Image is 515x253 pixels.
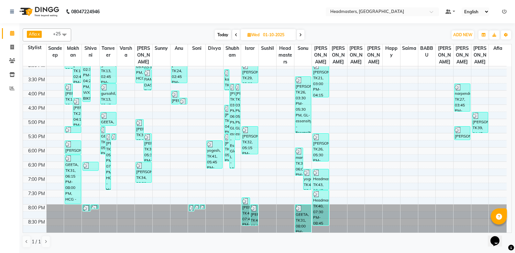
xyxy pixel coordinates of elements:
[225,105,229,133] div: [PERSON_NAME], TK24, 04:30 PM-05:30 PM, HCL - Hair Cut by Senior Hair Stylist
[170,44,188,52] span: Anu
[82,44,99,59] span: Shivani
[206,44,223,52] span: Divya
[313,134,328,161] div: [PERSON_NAME], TK26, 05:30 PM-06:30 PM, OPT - Plex Treatment
[65,84,72,104] div: [PERSON_NAME], TK16, 03:45 PM-04:30 PM, BRD - [PERSON_NAME]
[235,84,240,140] div: [PERSON_NAME], TK25, 03:45 PM-05:45 PM, GL-essensity - Essensity Global
[207,141,222,168] div: yogesh, TK41, 05:45 PM-06:45 PM, MUKRY-PARTY - Kryolan - PARTY
[242,126,257,154] div: [PERSON_NAME], TK32, 05:15 PM-06:15 PM, HCG - Hair Cut by Senior Hair Stylist
[27,76,46,83] div: 3:30 PM
[71,3,100,21] b: 08047224946
[455,126,470,140] div: [PERSON_NAME], TK33, 05:15 PM-05:45 PM, SSL - Shampoo
[250,205,258,225] div: [PERSON_NAME], TK42, 08:00 PM-08:45 PM, BRD - [PERSON_NAME]
[27,204,46,211] div: 8:00 PM
[313,191,328,225] div: Headmasters, TK40, 07:30 PM-08:45 PM, RT-ES - Essensity Root Touchup(one inch only)
[27,91,46,97] div: 4:00 PM
[83,162,98,170] div: [PERSON_NAME], TK26, 06:30 PM-06:50 PM, TH-EB - Eyebrows,TH-FH - Forehead
[180,98,187,104] div: [PERSON_NAME], TK24, 04:15 PM-04:30 PM, O3-MSK-POW - Power Mask
[224,44,241,59] span: Shubham
[144,70,151,90] div: RAMAN DAS, TK20, 03:15 PM-04:00 PM, BRD - [PERSON_NAME]
[454,44,471,66] span: [PERSON_NAME]
[135,44,152,66] span: [PERSON_NAME]
[16,3,61,21] img: logo
[37,31,40,37] a: x
[295,77,311,133] div: [PERSON_NAME], TK26, 03:30 PM-05:30 PM, GL-essensity - Essensity Global
[225,134,229,161] div: [PERSON_NAME], TK35, 05:30 PM-06:30 PM, HCL - Hair Cut by Senior Hair Stylist
[171,55,187,83] div: [PERSON_NAME], TK24, 02:45 PM-03:45 PM, INS-FC-W&B - Whitening & Brightening (For Pigmentation, D...
[294,44,312,52] span: Sonu
[313,62,328,97] div: [PERSON_NAME], TK21, 03:00 PM-04:15 PM, RT-ES - Essensity Root Touchup(one inch only)
[312,44,329,66] span: [PERSON_NAME]
[230,84,235,168] div: [PERSON_NAME], TK25, 03:45 PM-06:45 PM, GL-essensity - Essensity Global,Hlts-L - Highlights,OPT -...
[242,62,257,83] div: [PERSON_NAME], TK29, 03:00 PM-03:45 PM, BRD - [PERSON_NAME]
[488,227,509,247] iframe: chat widget
[452,30,474,39] button: ADD NEW
[347,44,365,66] span: [PERSON_NAME]
[83,48,90,102] div: [PERSON_NAME], TK19, 02:30 PM-04:25 PM, WX-BIKNI-RC - Bikini Waxing - Premium,WX-FA-RC - Waxing F...
[277,44,294,66] span: Headmasters
[101,112,116,126] div: GEETA, TK31, 04:45 PM-05:15 PM, Fuso Dose
[455,84,470,111] div: narpender, TK27, 03:45 PM-04:45 PM, HML - Head massage(with natural dry)
[242,198,249,225] div: [PERSON_NAME], TK42, 07:45 PM-08:45 PM, HCG - Hair Cut by Senior Hair Stylist
[29,31,37,37] span: Afia
[136,119,143,140] div: [PERSON_NAME], TK36, 05:00 PM-05:45 PM, BRD - [PERSON_NAME]
[73,55,81,83] div: [PERSON_NAME], TK16, 02:45 PM-03:45 PM, HCG - Hair Cut by Senior Hair Stylist
[330,44,347,66] span: [PERSON_NAME]
[471,44,489,66] span: [PERSON_NAME]
[111,134,116,140] div: [PERSON_NAME], TK28, 05:30 PM-05:45 PM, O3-MSK-DTAN - D-Tan Pack
[47,44,64,59] span: Sandeep
[101,55,116,83] div: gursahil, TK13, 02:45 PM-03:45 PM, HCG - Hair Cut by Senior Hair Stylist
[65,155,81,204] div: GEETA, TK31, 06:15 PM-08:00 PM, HCG - Hair Cut by Senior Hair Stylist,BRD - [PERSON_NAME]
[101,126,105,154] div: GEETA, TK31, 05:15 PM-06:15 PM, GG-[PERSON_NAME] Global
[27,176,46,183] div: 7:00 PM
[246,32,261,37] span: Wed
[27,148,46,154] div: 6:00 PM
[106,134,111,190] div: [PERSON_NAME], TK24, 05:30 PM-07:30 PM, HCG - Hair Cut by Senior Hair Stylist,BRD - [PERSON_NAME]...
[400,44,418,52] span: Saima
[261,30,293,40] input: 2025-10-01
[200,205,205,209] div: Headmasters, TK40, 08:00 PM-08:05 PM, TH-UL - [GEOGRAPHIC_DATA]
[225,70,229,90] div: kagan, TK30, 03:15 PM-04:00 PM, BD - Blow dry
[189,205,194,211] div: Headmasters, TK40, 08:00 PM-08:15 PM, TH-EB - Eyebrows
[489,44,507,52] span: Afia
[27,119,46,126] div: 5:00 PM
[136,162,151,182] div: [PERSON_NAME], TK34, 06:30 PM-07:15 PM, BRD - [PERSON_NAME]
[436,44,453,66] span: [PERSON_NAME]
[418,44,436,59] span: BABBU
[27,190,46,197] div: 7:30 PM
[295,205,311,232] div: GEETA, TK31, 08:00 PM-09:15 PM, RT-ES - Essensity Root Touchup(one inch only)
[453,32,472,37] span: ADD NEW
[101,84,116,104] div: gursahil, TK13, 03:45 PM-04:30 PM, BRD - [PERSON_NAME]
[303,169,311,190] div: yogesh, TK41, 06:45 PM-07:30 PM, HD - Hair Do
[144,134,151,161] div: [PERSON_NAME], TK34, 05:30 PM-06:30 PM, HCG - Hair Cut by Senior Hair Stylist
[259,44,276,52] span: Sushil
[27,162,46,169] div: 6:30 PM
[295,148,303,175] div: mamta, TK38, 06:00 PM-07:00 PM, HCL - Hair Cut by Senior Hair Stylist
[27,105,46,112] div: 4:30 PM
[27,133,46,140] div: 5:30 PM
[215,30,231,40] span: Today
[171,91,179,104] div: [PERSON_NAME], TK24, 04:00 PM-04:30 PM, O3-MSK-DTAN - D-Tan Pack,INS-FC-W&B - Whitening & Brighte...
[117,44,135,59] span: Varsha
[472,112,488,133] div: [PERSON_NAME], TK39, 04:45 PM-05:30 PM, BRD - [PERSON_NAME]
[73,98,81,126] div: [PERSON_NAME], TK24, 04:15 PM-05:15 PM, HCG - Hair Cut by Senior Hair Stylist
[383,44,400,59] span: Happy
[188,44,205,52] span: Soni
[27,219,46,225] div: 8:30 PM
[194,205,199,209] div: Headmasters, TK40, 08:00 PM-08:05 PM, TH-FH - Forehead
[241,44,258,52] span: Israr
[23,44,46,51] div: Stylist
[153,44,170,52] span: Sunny
[313,169,328,190] div: Headmasters, TK43, 06:45 PM-07:30 PM, BRD - [PERSON_NAME]
[65,126,81,133] div: [PERSON_NAME], TK24, 05:15 PM-05:30 PM, O3-MSK-DTAN - D-Tan Pack
[91,205,98,209] div: [PERSON_NAME], TK42, 08:00 PM-08:05 PM, TH-UL - [GEOGRAPHIC_DATA]
[83,205,90,211] div: [PERSON_NAME], TK42, 08:00 PM-08:15 PM, TH-EB - Eyebrows
[53,31,66,36] span: +25
[64,44,82,59] span: Makhan
[32,238,41,245] span: 1 / 1
[365,44,382,66] span: [PERSON_NAME]
[65,141,81,154] div: [PERSON_NAME], TK37, 05:45 PM-06:15 PM, HCG-B - BABY BOY HAIR CUT
[100,44,117,59] span: Tanveer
